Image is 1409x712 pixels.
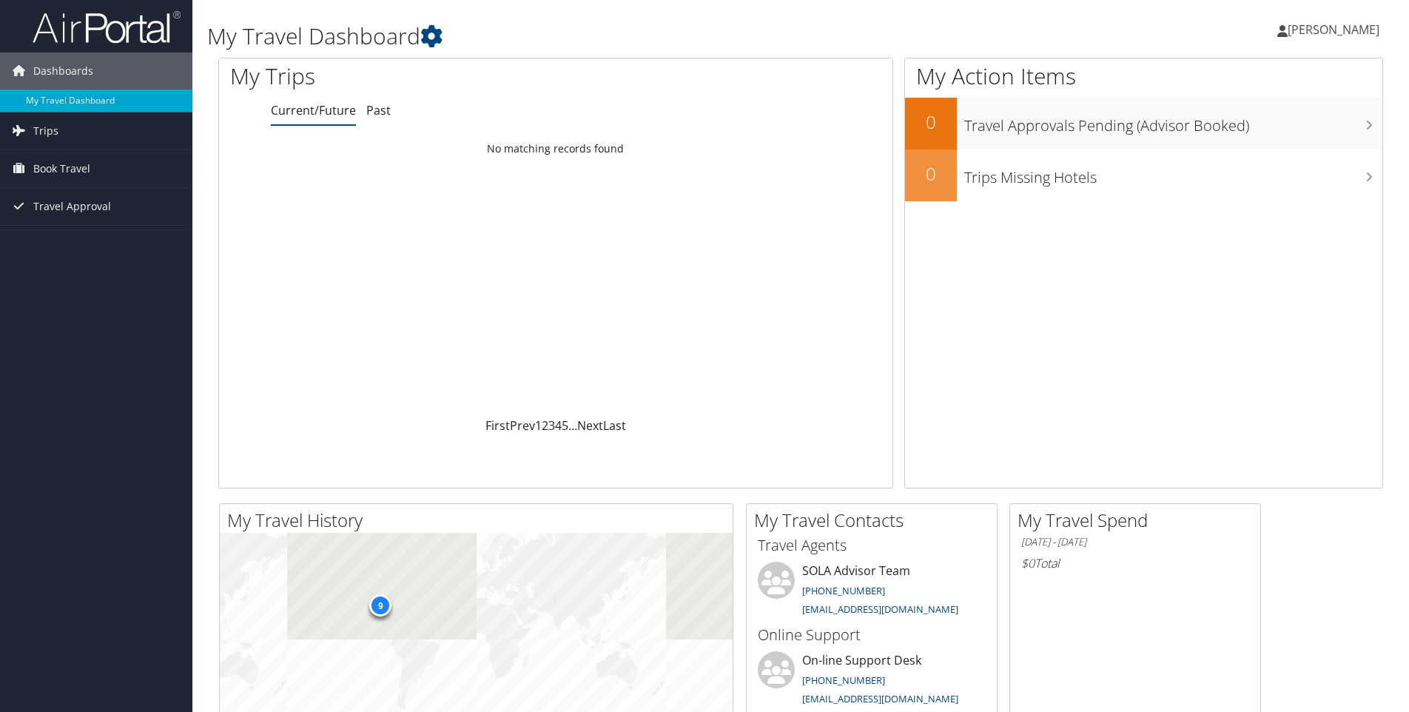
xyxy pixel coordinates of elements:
[510,417,535,434] a: Prev
[905,98,1382,150] a: 0Travel Approvals Pending (Advisor Booked)
[485,417,510,434] a: First
[750,562,993,622] li: SOLA Advisor Team
[905,61,1382,92] h1: My Action Items
[555,417,562,434] a: 4
[905,110,957,135] h2: 0
[568,417,577,434] span: …
[758,535,986,556] h3: Travel Agents
[271,102,356,118] a: Current/Future
[542,417,548,434] a: 2
[548,417,555,434] a: 3
[577,417,603,434] a: Next
[207,21,998,52] h1: My Travel Dashboard
[758,625,986,645] h3: Online Support
[230,61,601,92] h1: My Trips
[964,108,1382,136] h3: Travel Approvals Pending (Advisor Booked)
[802,674,885,687] a: [PHONE_NUMBER]
[802,584,885,597] a: [PHONE_NUMBER]
[754,508,997,533] h2: My Travel Contacts
[366,102,391,118] a: Past
[1288,21,1379,38] span: [PERSON_NAME]
[905,150,1382,201] a: 0Trips Missing Hotels
[603,417,626,434] a: Last
[33,10,181,44] img: airportal-logo.png
[219,135,892,162] td: No matching records found
[369,594,391,617] div: 9
[535,417,542,434] a: 1
[802,602,958,616] a: [EMAIL_ADDRESS][DOMAIN_NAME]
[1021,535,1249,549] h6: [DATE] - [DATE]
[1021,555,1249,571] h6: Total
[227,508,733,533] h2: My Travel History
[33,188,111,225] span: Travel Approval
[802,692,958,705] a: [EMAIL_ADDRESS][DOMAIN_NAME]
[750,651,993,712] li: On-line Support Desk
[33,112,58,150] span: Trips
[1277,7,1394,52] a: [PERSON_NAME]
[33,150,90,187] span: Book Travel
[1018,508,1260,533] h2: My Travel Spend
[905,161,957,187] h2: 0
[1021,555,1035,571] span: $0
[964,160,1382,188] h3: Trips Missing Hotels
[562,417,568,434] a: 5
[33,53,93,90] span: Dashboards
